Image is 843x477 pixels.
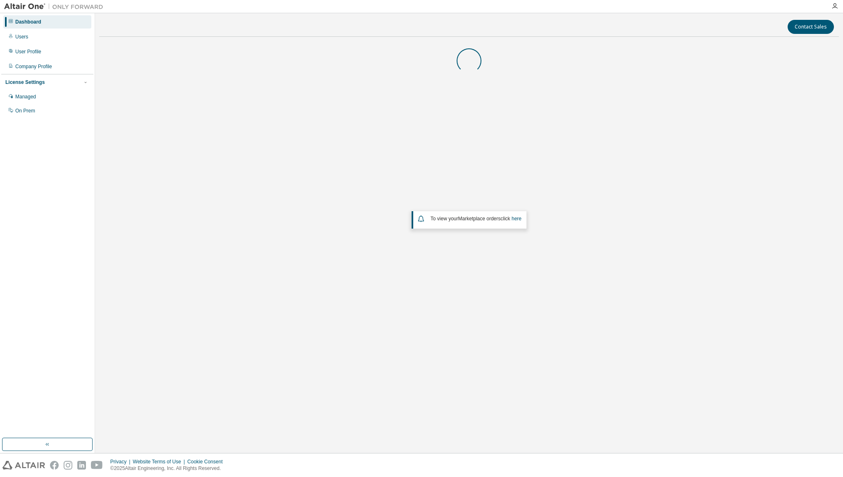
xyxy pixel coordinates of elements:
img: altair_logo.svg [2,461,45,470]
img: linkedin.svg [77,461,86,470]
img: Altair One [4,2,107,11]
div: User Profile [15,48,41,55]
div: Website Terms of Use [133,458,187,465]
span: To view your click [431,216,522,222]
div: License Settings [5,79,45,86]
em: Marketplace orders [458,216,501,222]
img: facebook.svg [50,461,59,470]
div: On Prem [15,107,35,114]
div: Cookie Consent [187,458,227,465]
a: here [512,216,522,222]
div: Users [15,33,28,40]
div: Dashboard [15,19,41,25]
div: Privacy [110,458,133,465]
img: youtube.svg [91,461,103,470]
button: Contact Sales [788,20,834,34]
div: Company Profile [15,63,52,70]
img: instagram.svg [64,461,72,470]
p: © 2025 Altair Engineering, Inc. All Rights Reserved. [110,465,228,472]
div: Managed [15,93,36,100]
